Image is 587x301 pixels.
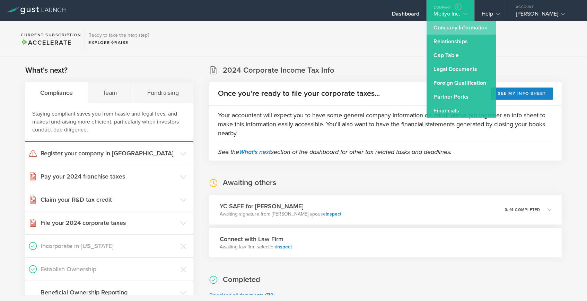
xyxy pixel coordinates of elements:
p: Your accountant will expect you to have some general company information on hand. We've put toget... [218,111,553,138]
div: Fundraising [132,82,193,103]
h3: Connect with Law Firm [220,235,292,244]
p: 3 4 completed [505,208,540,212]
div: Staying compliant saves you from hassle and legal fees, and makes fundraising more efficient, par... [25,103,193,142]
h3: Pay your 2024 franchise taxes [41,172,177,181]
div: Dashboard [392,10,420,21]
p: Awaiting signature from [PERSON_NAME] spouse [220,211,341,218]
h2: Awaiting others [223,178,276,188]
div: Team [88,82,132,103]
div: Compliance [25,82,88,103]
h3: Register your company in [GEOGRAPHIC_DATA] [41,149,177,158]
span: Accelerate [21,39,71,46]
h3: Beneficial Ownership Reporting [41,288,177,297]
em: of [507,208,511,212]
em: See the section of the dashboard for other tax related tasks and deadlines. [218,148,452,156]
div: Ready to take the next step?ExploreRaise [85,28,153,49]
span: Raise [110,40,129,45]
a: What's next [239,148,271,156]
div: [PERSON_NAME] [516,10,575,21]
h3: File your 2024 corporate taxes [41,218,177,227]
div: Explore [88,39,149,46]
h2: Once you're ready to file your corporate taxes... [218,89,380,99]
a: inspect [276,244,292,250]
a: Download all documents (ZIP) [209,292,275,298]
h3: Establish Ownership [41,265,177,274]
div: Help [482,10,500,21]
div: Meiiyo Inc. [433,10,467,21]
p: Awaiting law firm selection [220,244,292,250]
a: inspect [326,211,341,217]
h2: Completed [223,275,260,285]
h2: 2024 Corporate Income Tax Info [223,65,334,75]
h3: Incorporate in [US_STATE] [41,241,177,250]
h2: Current Subscription [21,33,81,37]
h3: Claim your R&D tax credit [41,195,177,204]
h3: YC SAFE for [PERSON_NAME] [220,202,341,211]
button: See my info sheet [491,88,553,100]
h2: What's next? [25,65,68,75]
h3: Ready to take the next step? [88,33,149,38]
